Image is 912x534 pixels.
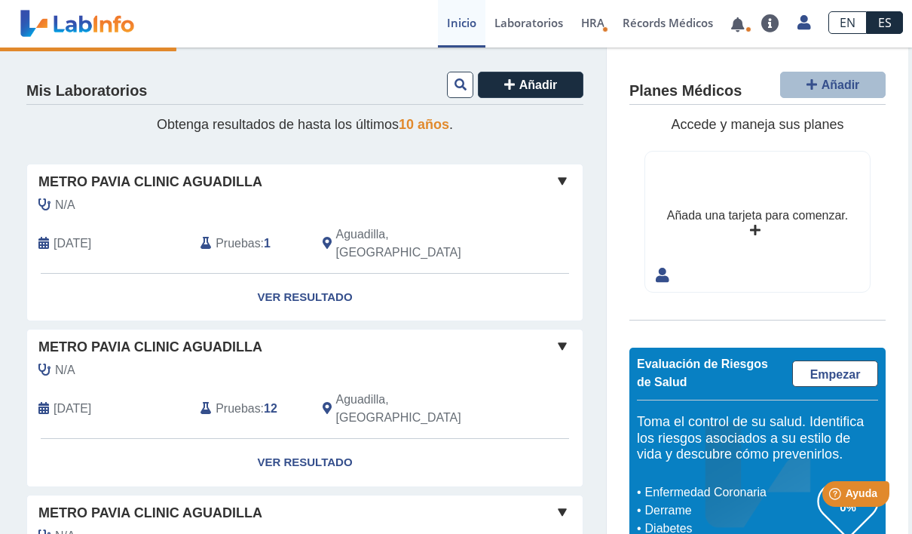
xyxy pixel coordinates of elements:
[336,226,503,262] span: Aguadilla, PR
[336,391,503,427] span: Aguadilla, PR
[54,235,91,253] span: 2025-09-26
[54,400,91,418] span: 2025-09-23
[38,503,262,523] span: Metro Pavia Clinic Aguadilla
[27,274,583,321] a: Ver Resultado
[637,358,768,388] span: Evaluación de Riesgos de Salud
[629,82,742,100] h4: Planes Médicos
[828,11,867,34] a: EN
[27,439,583,486] a: Ver Resultado
[519,78,558,91] span: Añadir
[55,361,75,379] span: N/A
[641,502,818,520] li: Derrame
[822,78,860,91] span: Añadir
[264,402,277,415] b: 12
[216,235,260,253] span: Pruebas
[671,117,843,132] span: Accede y maneja sus planes
[189,226,311,262] div: :
[264,237,271,250] b: 1
[778,475,895,517] iframe: Help widget launcher
[399,117,449,132] span: 10 años
[810,368,861,381] span: Empezar
[637,414,878,463] h5: Toma el control de su salud. Identifica los riesgos asociados a su estilo de vida y descubre cómo...
[157,117,453,132] span: Obtenga resultados de hasta los últimos .
[38,172,262,192] span: Metro Pavia Clinic Aguadilla
[478,72,583,98] button: Añadir
[216,400,260,418] span: Pruebas
[792,361,878,387] a: Empezar
[189,391,311,427] div: :
[55,196,75,214] span: N/A
[667,207,848,225] div: Añada una tarjeta para comenzar.
[641,483,818,502] li: Enfermedad Coronaria
[26,82,147,100] h4: Mis Laboratorios
[867,11,903,34] a: ES
[581,15,604,30] span: HRA
[38,337,262,358] span: Metro Pavia Clinic Aguadilla
[780,72,886,98] button: Añadir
